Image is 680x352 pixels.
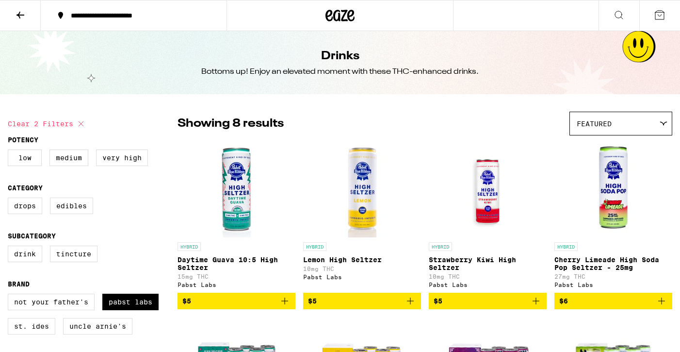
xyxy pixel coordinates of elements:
[429,282,547,288] div: Pabst Labs
[8,150,42,166] label: Low
[8,136,38,144] legend: Potency
[439,140,536,237] img: Pabst Labs - Strawberry Kiwi High Seltzer
[303,274,421,280] div: Pabst Labs
[8,294,95,310] label: Not Your Father's
[49,150,88,166] label: Medium
[314,140,411,237] img: Pabst Labs - Lemon High Seltzer
[303,256,421,264] p: Lemon High Seltzer
[8,184,43,192] legend: Category
[554,282,672,288] div: Pabst Labs
[429,273,547,280] p: 10mg THC
[182,297,191,305] span: $5
[201,67,479,77] div: Bottoms up! Enjoy an elevated moment with these THC-enhanced drinks.
[102,294,159,310] label: Pabst Labs
[178,116,284,132] p: Showing 8 results
[554,293,672,309] button: Add to bag
[303,266,421,272] p: 10mg THC
[63,318,132,335] label: Uncle Arnie's
[178,256,295,271] p: Daytime Guava 10:5 High Seltzer
[429,293,547,309] button: Add to bag
[565,140,662,237] img: Pabst Labs - Cherry Limeade High Soda Pop Seltzer - 25mg
[303,242,326,251] p: HYBRID
[429,140,547,293] a: Open page for Strawberry Kiwi High Seltzer from Pabst Labs
[188,140,285,237] img: Pabst Labs - Daytime Guava 10:5 High Seltzer
[577,120,612,128] span: Featured
[50,198,93,214] label: Edibles
[303,293,421,309] button: Add to bag
[178,242,201,251] p: HYBRID
[8,246,42,262] label: Drink
[8,280,30,288] legend: Brand
[178,140,295,293] a: Open page for Daytime Guava 10:5 High Seltzer from Pabst Labs
[434,297,442,305] span: $5
[554,273,672,280] p: 27mg THC
[178,282,295,288] div: Pabst Labs
[303,140,421,293] a: Open page for Lemon High Seltzer from Pabst Labs
[429,242,452,251] p: HYBRID
[178,293,295,309] button: Add to bag
[178,273,295,280] p: 15mg THC
[8,112,87,136] button: Clear 2 filters
[8,198,42,214] label: Drops
[8,318,55,335] label: St. Ides
[96,150,148,166] label: Very High
[308,297,317,305] span: $5
[429,256,547,271] p: Strawberry Kiwi High Seltzer
[321,48,359,65] h1: Drinks
[559,297,568,305] span: $6
[554,256,672,271] p: Cherry Limeade High Soda Pop Seltzer - 25mg
[8,232,56,240] legend: Subcategory
[554,242,578,251] p: HYBRID
[50,246,97,262] label: Tincture
[554,140,672,293] a: Open page for Cherry Limeade High Soda Pop Seltzer - 25mg from Pabst Labs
